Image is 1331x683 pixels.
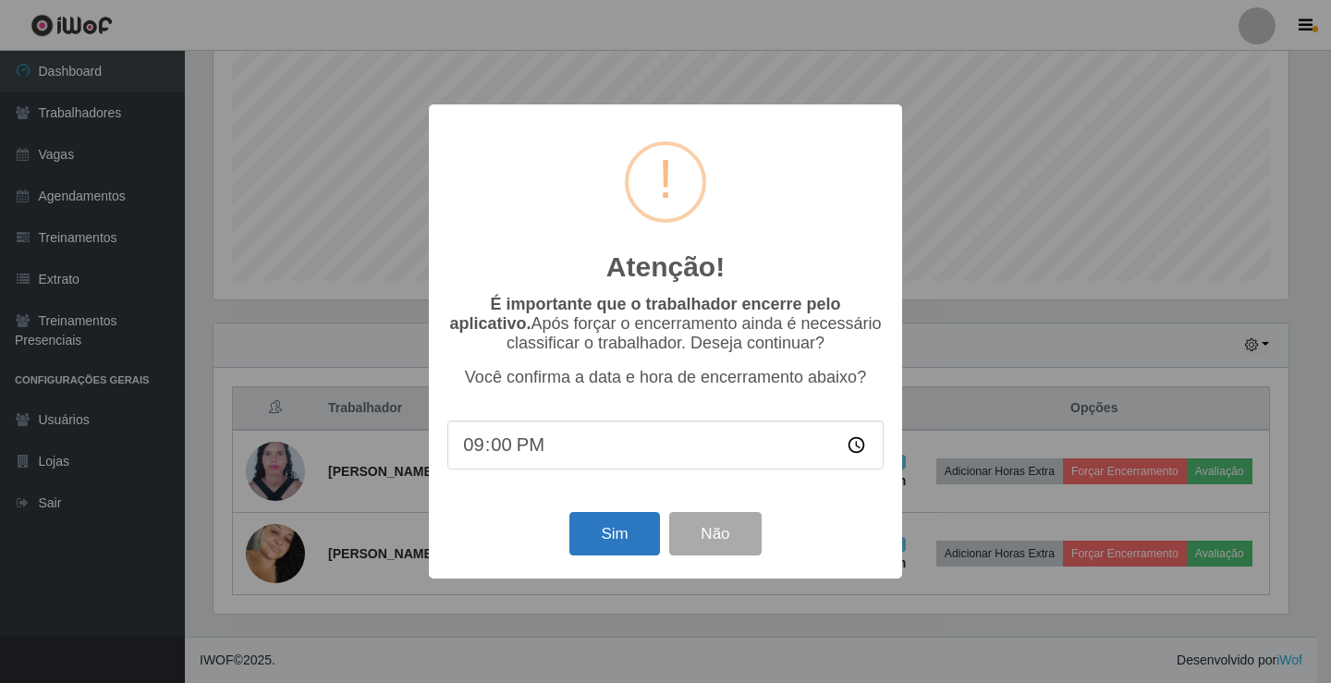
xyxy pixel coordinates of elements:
[606,250,725,284] h2: Atenção!
[569,512,659,555] button: Sim
[449,295,840,333] b: É importante que o trabalhador encerre pelo aplicativo.
[669,512,761,555] button: Não
[447,295,884,353] p: Após forçar o encerramento ainda é necessário classificar o trabalhador. Deseja continuar?
[447,368,884,387] p: Você confirma a data e hora de encerramento abaixo?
